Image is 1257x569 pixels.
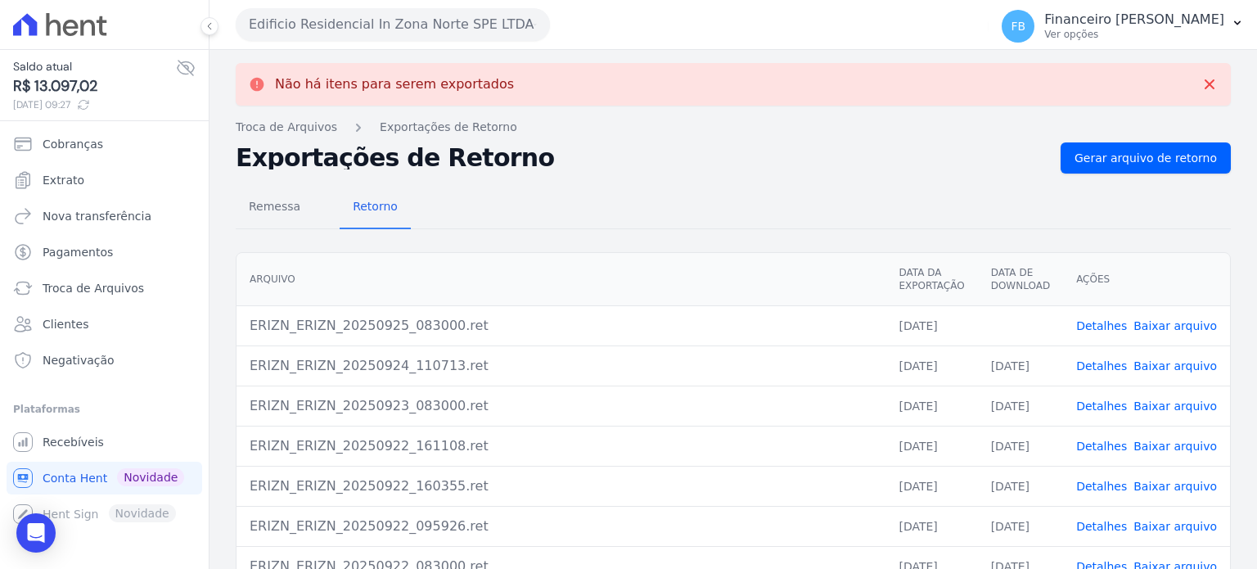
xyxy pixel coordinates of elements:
[885,506,977,546] td: [DATE]
[1076,520,1127,533] a: Detalhes
[7,200,202,233] a: Nova transferência
[1011,20,1025,32] span: FB
[1063,253,1230,306] th: Ações
[340,187,411,229] a: Retorno
[43,434,104,450] span: Recebíveis
[978,506,1063,546] td: [DATE]
[1133,520,1217,533] a: Baixar arquivo
[1076,480,1127,493] a: Detalhes
[13,75,176,97] span: R$ 13.097,02
[885,466,977,506] td: [DATE]
[250,316,872,336] div: ERIZN_ERIZN_20250925_083000.ret
[236,8,550,41] button: Edificio Residencial In Zona Norte SPE LTDA
[1075,150,1217,166] span: Gerar arquivo de retorno
[7,128,202,160] a: Cobranças
[7,426,202,458] a: Recebíveis
[236,119,337,136] a: Troca de Arquivos
[978,345,1063,386] td: [DATE]
[1044,28,1224,41] p: Ver opções
[978,386,1063,426] td: [DATE]
[250,517,872,536] div: ERIZN_ERIZN_20250922_095926.ret
[16,513,56,553] div: Open Intercom Messenger
[885,345,977,386] td: [DATE]
[117,468,184,486] span: Novidade
[1133,319,1217,332] a: Baixar arquivo
[989,3,1257,49] button: FB Financeiro [PERSON_NAME] Ver opções
[237,253,885,306] th: Arquivo
[236,119,1231,136] nav: Breadcrumb
[250,436,872,456] div: ERIZN_ERIZN_20250922_161108.ret
[7,272,202,305] a: Troca de Arquivos
[7,236,202,269] a: Pagamentos
[1133,440,1217,453] a: Baixar arquivo
[1133,400,1217,413] a: Baixar arquivo
[1061,142,1231,174] a: Gerar arquivo de retorno
[236,187,313,229] a: Remessa
[1076,359,1127,373] a: Detalhes
[13,58,176,75] span: Saldo atual
[43,470,107,486] span: Conta Hent
[239,190,310,223] span: Remessa
[1076,440,1127,453] a: Detalhes
[7,462,202,494] a: Conta Hent Novidade
[343,190,408,223] span: Retorno
[250,476,872,496] div: ERIZN_ERIZN_20250922_160355.ret
[1076,400,1127,413] a: Detalhes
[885,426,977,466] td: [DATE]
[885,305,977,345] td: [DATE]
[43,136,103,152] span: Cobranças
[43,280,144,296] span: Troca de Arquivos
[1133,480,1217,493] a: Baixar arquivo
[7,164,202,196] a: Extrato
[43,352,115,368] span: Negativação
[7,308,202,341] a: Clientes
[1133,359,1217,373] a: Baixar arquivo
[250,356,872,376] div: ERIZN_ERIZN_20250924_110713.ret
[978,253,1063,306] th: Data de Download
[43,244,113,260] span: Pagamentos
[978,426,1063,466] td: [DATE]
[885,253,977,306] th: Data da Exportação
[380,119,517,136] a: Exportações de Retorno
[13,400,196,419] div: Plataformas
[978,466,1063,506] td: [DATE]
[13,97,176,112] span: [DATE] 09:27
[275,76,514,93] p: Não há itens para serem exportados
[250,396,872,416] div: ERIZN_ERIZN_20250923_083000.ret
[43,208,151,224] span: Nova transferência
[1044,11,1224,28] p: Financeiro [PERSON_NAME]
[7,344,202,377] a: Negativação
[43,316,88,332] span: Clientes
[236,147,1047,169] h2: Exportações de Retorno
[13,128,196,531] nav: Sidebar
[885,386,977,426] td: [DATE]
[43,172,84,188] span: Extrato
[1076,319,1127,332] a: Detalhes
